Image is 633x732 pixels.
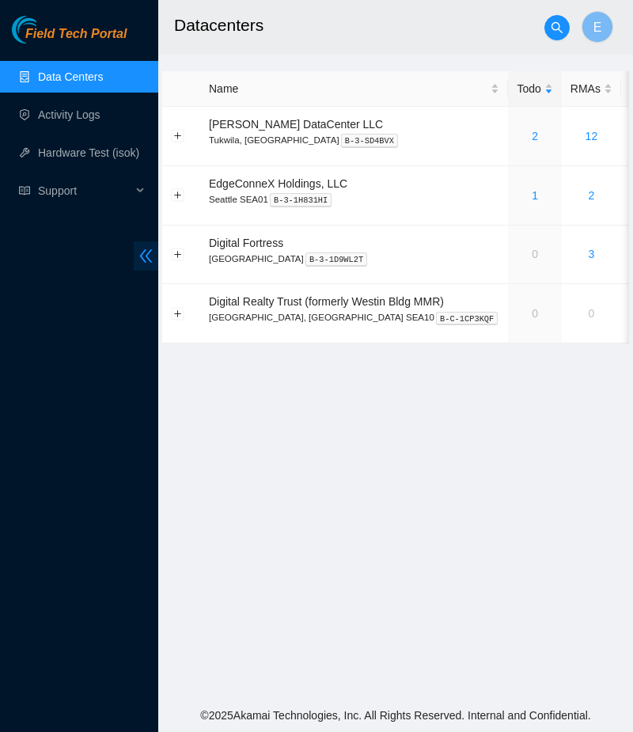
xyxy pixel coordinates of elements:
[38,108,100,121] a: Activity Logs
[25,27,127,42] span: Field Tech Portal
[209,295,444,308] span: Digital Realty Trust (formerly Westin Bldg MMR)
[12,16,80,44] img: Akamai Technologies
[305,252,368,267] kbd: B-3-1D9WL2T
[209,192,499,207] p: Seattle SEA01
[341,134,398,148] kbd: B-3-SD4BVX
[544,15,570,40] button: search
[12,28,127,49] a: Akamai TechnologiesField Tech Portal
[19,185,30,196] span: read
[593,17,602,37] span: E
[588,307,594,320] a: 0
[172,248,184,260] button: Expand row
[209,177,347,190] span: EdgeConneX Holdings, LLC
[158,699,633,732] footer: © 2025 Akamai Technologies, Inc. All Rights Reserved. Internal and Confidential.
[588,189,594,202] a: 2
[134,241,158,271] span: double-left
[38,146,139,159] a: Hardware Test (isok)
[209,310,499,324] p: [GEOGRAPHIC_DATA], [GEOGRAPHIC_DATA] SEA10
[172,189,184,202] button: Expand row
[532,130,538,142] a: 2
[545,21,569,34] span: search
[582,11,613,43] button: E
[172,130,184,142] button: Expand row
[532,248,538,260] a: 0
[38,175,131,207] span: Support
[209,133,499,147] p: Tukwila, [GEOGRAPHIC_DATA]
[532,307,538,320] a: 0
[270,193,332,207] kbd: B-3-1H831HI
[209,118,383,131] span: [PERSON_NAME] DataCenter LLC
[586,130,598,142] a: 12
[38,70,103,83] a: Data Centers
[209,252,499,266] p: [GEOGRAPHIC_DATA]
[588,248,594,260] a: 3
[532,189,538,202] a: 1
[436,312,498,326] kbd: B-C-1CP3KQF
[209,237,283,249] span: Digital Fortress
[172,307,184,320] button: Expand row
